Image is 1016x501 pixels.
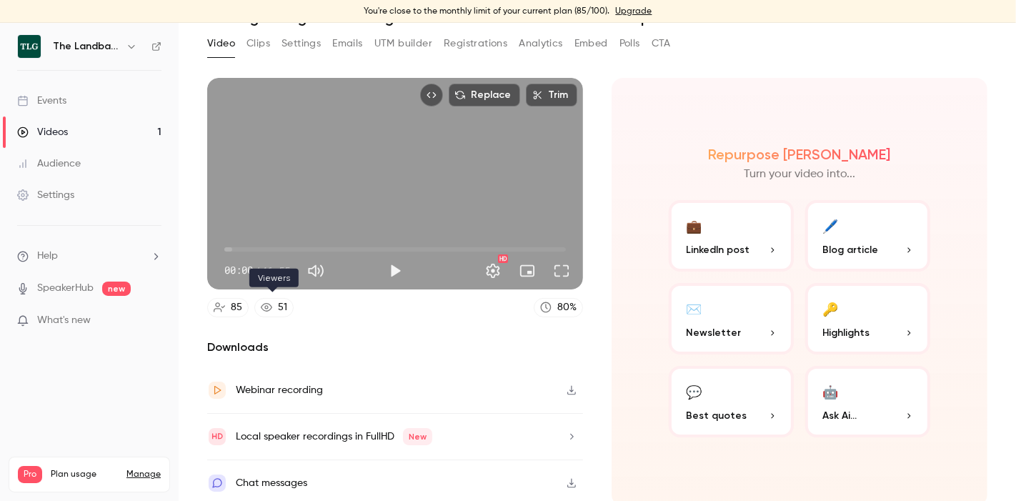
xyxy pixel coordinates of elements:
[686,380,702,402] div: 💬
[254,263,260,278] span: /
[17,94,66,108] div: Events
[224,263,253,278] span: 00:00
[669,366,794,437] button: 💬Best quotes
[126,469,161,480] a: Manage
[236,428,432,445] div: Local speaker recordings in FullHD
[619,32,640,55] button: Polls
[207,298,249,317] a: 85
[669,283,794,354] button: ✉️Newsletter
[403,428,432,445] span: New
[207,339,583,356] h2: Downloads
[231,300,242,315] div: 85
[822,408,857,423] span: Ask Ai...
[686,408,747,423] span: Best quotes
[18,466,42,483] span: Pro
[302,257,330,285] button: Mute
[374,32,432,55] button: UTM builder
[17,157,81,171] div: Audience
[686,325,741,340] span: Newsletter
[822,325,870,340] span: Highlights
[805,283,930,354] button: 🔑Highlights
[574,32,608,55] button: Embed
[498,254,508,263] div: HD
[254,298,294,317] a: 51
[18,35,41,58] img: The Landbanking Group
[236,382,323,399] div: Webinar recording
[616,6,652,17] a: Upgrade
[534,298,583,317] a: 80%
[224,263,290,278] div: 00:00
[17,125,68,139] div: Videos
[513,257,542,285] button: Turn on miniplayer
[526,84,577,106] button: Trim
[37,313,91,328] span: What's new
[557,300,577,315] div: 80 %
[652,32,671,55] button: CTA
[669,200,794,272] button: 💼LinkedIn post
[822,242,878,257] span: Blog article
[53,39,120,54] h6: The Landbanking Group
[207,32,235,55] button: Video
[282,32,321,55] button: Settings
[744,166,855,183] p: Turn your video into...
[102,282,131,296] span: new
[479,257,507,285] button: Settings
[420,84,443,106] button: Embed video
[686,242,749,257] span: LinkedIn post
[822,297,838,319] div: 🔑
[381,257,409,285] button: Play
[444,32,507,55] button: Registrations
[686,297,702,319] div: ✉️
[805,366,930,437] button: 🤖Ask Ai...
[278,300,287,315] div: 51
[37,249,58,264] span: Help
[37,281,94,296] a: SpeakerHub
[822,380,838,402] div: 🤖
[332,32,362,55] button: Emails
[51,469,118,480] span: Plan usage
[709,146,891,163] h2: Repurpose [PERSON_NAME]
[236,475,307,492] div: Chat messages
[822,214,838,237] div: 🖊️
[17,188,74,202] div: Settings
[547,257,576,285] button: Full screen
[686,214,702,237] div: 💼
[17,249,161,264] li: help-dropdown-opener
[246,32,270,55] button: Clips
[519,32,563,55] button: Analytics
[262,263,290,278] span: 46:55
[805,200,930,272] button: 🖊️Blog article
[449,84,520,106] button: Replace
